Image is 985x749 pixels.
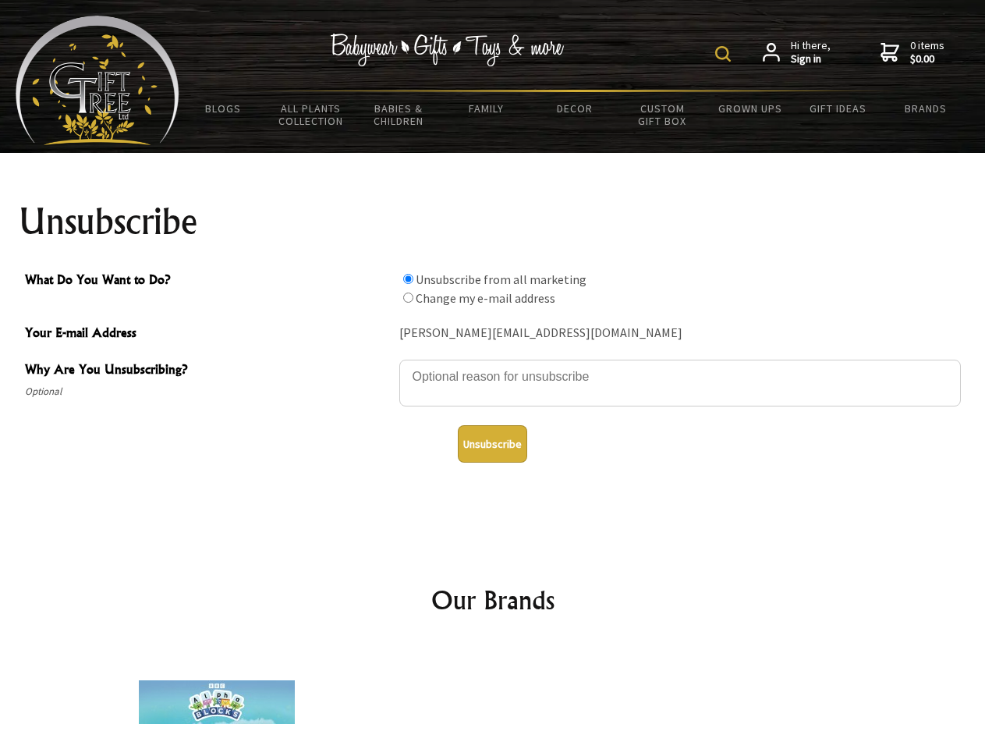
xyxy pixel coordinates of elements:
a: Brands [882,92,970,125]
div: [PERSON_NAME][EMAIL_ADDRESS][DOMAIN_NAME] [399,321,961,346]
strong: Sign in [791,52,831,66]
img: Babyware - Gifts - Toys and more... [16,16,179,145]
a: Babies & Children [355,92,443,137]
a: Gift Ideas [794,92,882,125]
span: What Do You Want to Do? [25,270,392,293]
label: Change my e-mail address [416,290,555,306]
span: 0 items [910,38,944,66]
strong: $0.00 [910,52,944,66]
span: Hi there, [791,39,831,66]
label: Unsubscribe from all marketing [416,272,586,287]
span: Optional [25,382,392,401]
a: Family [443,92,531,125]
img: product search [715,46,731,62]
input: What Do You Want to Do? [403,274,413,284]
input: What Do You Want to Do? [403,293,413,303]
h2: Our Brands [31,581,955,619]
a: 0 items$0.00 [880,39,944,66]
a: Decor [530,92,618,125]
span: Your E-mail Address [25,323,392,346]
textarea: Why Are You Unsubscribing? [399,360,961,406]
span: Why Are You Unsubscribing? [25,360,392,382]
a: BLOGS [179,92,268,125]
a: All Plants Collection [268,92,356,137]
a: Hi there,Sign in [763,39,831,66]
a: Grown Ups [706,92,794,125]
a: Custom Gift Box [618,92,707,137]
h1: Unsubscribe [19,203,967,240]
img: Babywear - Gifts - Toys & more [331,34,565,66]
button: Unsubscribe [458,425,527,463]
